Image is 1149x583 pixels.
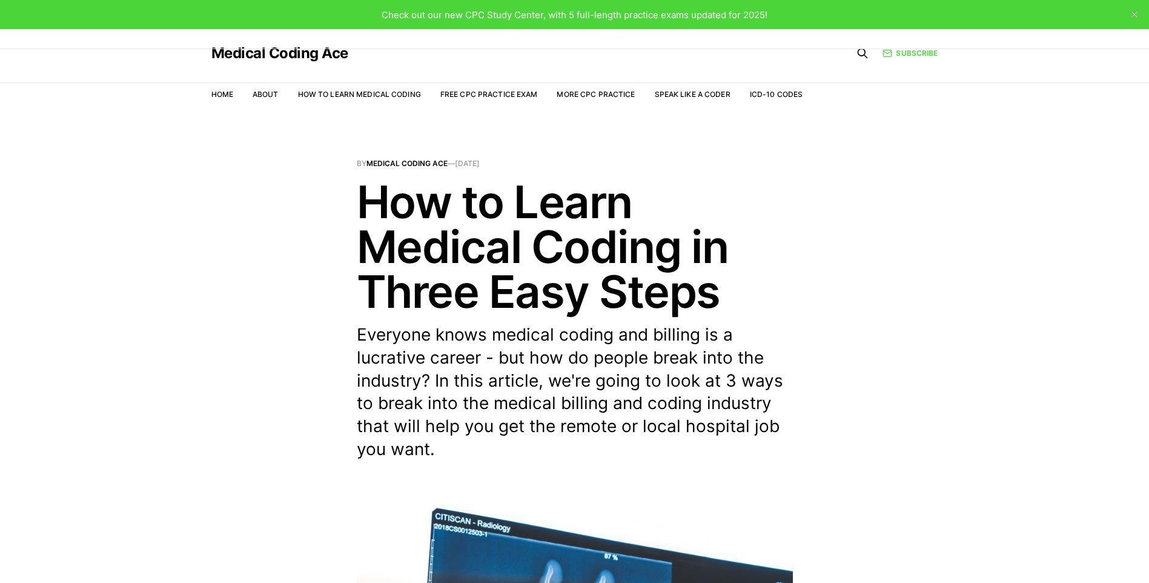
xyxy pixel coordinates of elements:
a: Free CPC Practice Exam [440,90,538,99]
a: Subscribe [882,47,938,59]
span: By — [357,160,793,167]
a: About [253,90,279,99]
a: ICD-10 Codes [750,90,803,99]
time: [DATE] [455,159,480,168]
p: Everyone knows medical coding and billing is a lucrative career - but how do people break into th... [357,324,793,461]
a: Medical Coding Ace [366,159,448,168]
a: How to Learn Medical Coding [298,90,421,99]
a: Speak Like a Coder [655,90,730,99]
h1: How to Learn Medical Coding in Three Easy Steps [357,179,793,314]
a: Home [211,90,233,99]
span: Check out our new CPC Study Center, with 5 full-length practice exams updated for 2025! [382,9,767,21]
button: close [1125,5,1144,24]
a: Medical Coding Ace [211,46,348,61]
a: More CPC Practice [557,90,635,99]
